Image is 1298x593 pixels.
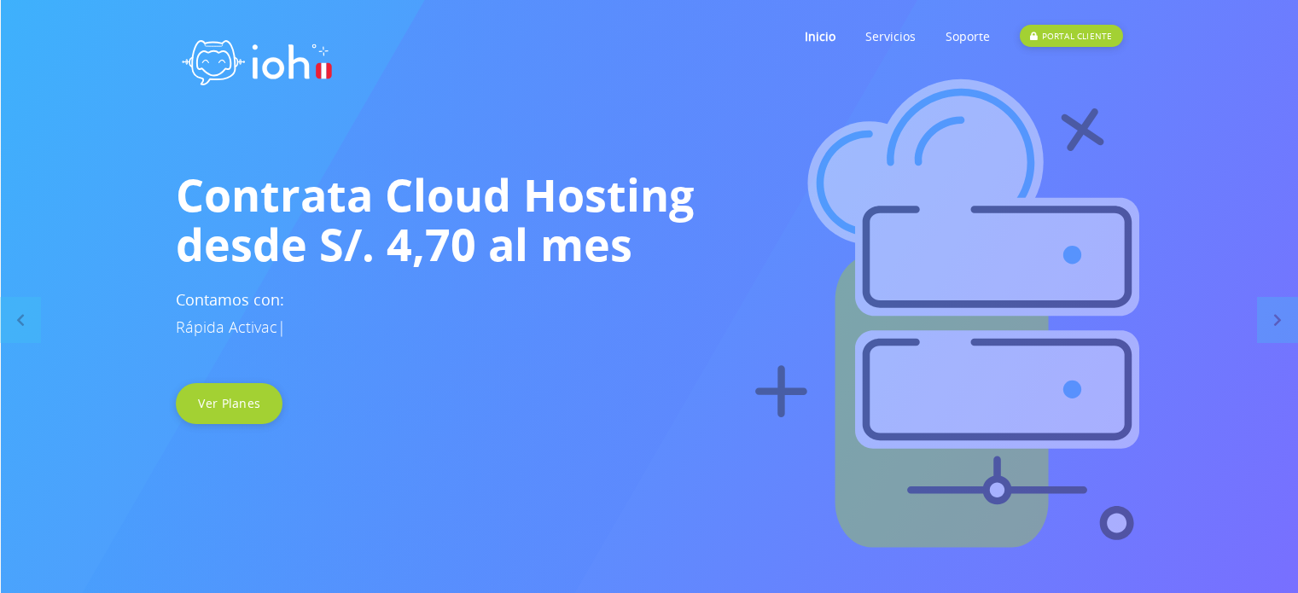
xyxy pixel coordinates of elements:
[946,3,990,70] a: Soporte
[176,317,277,337] span: Rápida Activac
[805,3,835,70] a: Inicio
[865,3,916,70] a: Servicios
[1020,3,1122,70] a: PORTAL CLIENTE
[176,170,1123,269] h1: Contrata Cloud Hosting desde S/. 4,70 al mes
[176,383,282,424] a: Ver Planes
[277,317,286,337] span: |
[1020,25,1122,47] div: PORTAL CLIENTE
[176,286,1123,340] h3: Contamos con:
[176,21,338,97] img: logo ioh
